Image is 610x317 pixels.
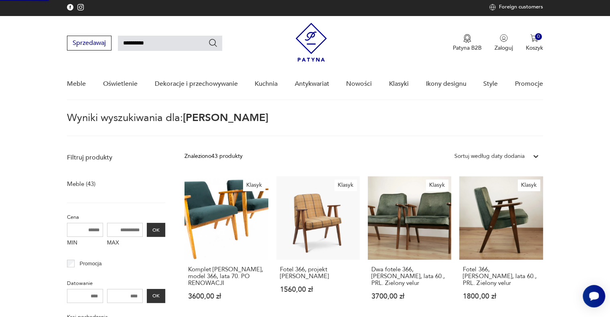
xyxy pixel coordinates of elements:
p: Wyniki wyszukiwania dla: [67,113,543,136]
a: KlasykFotel 366, Chierowski, lata 60., PRL. Zielony velurFotel 366, [PERSON_NAME], lata 60., PRL.... [459,176,543,315]
a: Kuchnia [255,69,278,99]
a: Antykwariat [295,69,329,99]
h3: Fotel 366, projekt [PERSON_NAME] [280,266,356,280]
a: KlasykDwa fotele 366, Chierowski, lata 60., PRL. Zielony velurDwa fotele 366, [PERSON_NAME], lata... [368,176,451,315]
a: Dekoracje i przechowywanie [154,69,237,99]
div: Znaleziono 43 produkty [184,152,243,161]
p: Promocja [80,259,102,268]
h3: Fotel 366, [PERSON_NAME], lata 60., PRL. Zielony velur [463,266,539,287]
a: Sprzedawaj [67,41,111,46]
p: 3700,00 zł [371,293,448,300]
p: Cena [67,213,165,222]
p: 3600,00 zł [188,293,264,300]
img: Facebook [77,4,84,10]
p: 1560,00 zł [280,286,356,293]
div: Sortuj według daty dodania [454,152,525,161]
button: OK [147,289,165,303]
img: Facebook [67,4,73,10]
label: MAX [107,237,143,250]
a: Meble [67,69,86,99]
h3: Komplet [PERSON_NAME], model 366, lata 70. PO RENOWACJI [188,266,264,287]
a: Ikony designu [426,69,466,99]
img: Ikonka użytkownika [500,34,508,42]
a: Nowości [346,69,372,99]
p: Foreign customers [499,4,543,10]
button: Zaloguj [494,34,513,52]
a: Foreign customers [489,4,543,10]
div: 0 [535,33,542,40]
img: Ikona medalu [463,34,471,43]
p: Zaloguj [494,44,513,52]
a: Promocje [515,69,543,99]
button: 0Koszyk [526,34,543,52]
p: 1800,00 zł [463,293,539,300]
a: KlasykFotel 366, projekt Józef ChierowskiFotel 366, projekt [PERSON_NAME]1560,00 zł [276,176,360,315]
a: Oświetlenie [103,69,138,99]
a: Ikona medaluPatyna B2B [453,34,482,52]
img: Ikona koszyka [530,34,538,42]
button: Patyna B2B [453,34,482,52]
button: OK [147,223,165,237]
p: Patyna B2B [453,44,482,52]
img: Ikona świata [489,4,496,10]
h3: Dwa fotele 366, [PERSON_NAME], lata 60., PRL. Zielony velur [371,266,448,287]
button: Szukaj [208,38,218,48]
span: [PERSON_NAME] [183,111,268,125]
label: MIN [67,237,103,250]
iframe: Smartsupp widget button [583,285,605,307]
p: Datowanie [67,279,165,288]
button: Sprzedawaj [67,36,111,50]
p: Koszyk [526,44,543,52]
a: Style [483,69,498,99]
a: Klasyki [389,69,409,99]
a: Meble (43) [67,178,95,190]
a: KlasykKomplet foteli Chierowskiego, model 366, lata 70. PO RENOWACJIKomplet [PERSON_NAME], model ... [184,176,268,315]
p: Filtruj produkty [67,153,165,162]
img: Patyna - sklep z meblami i dekoracjami vintage [296,23,327,62]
